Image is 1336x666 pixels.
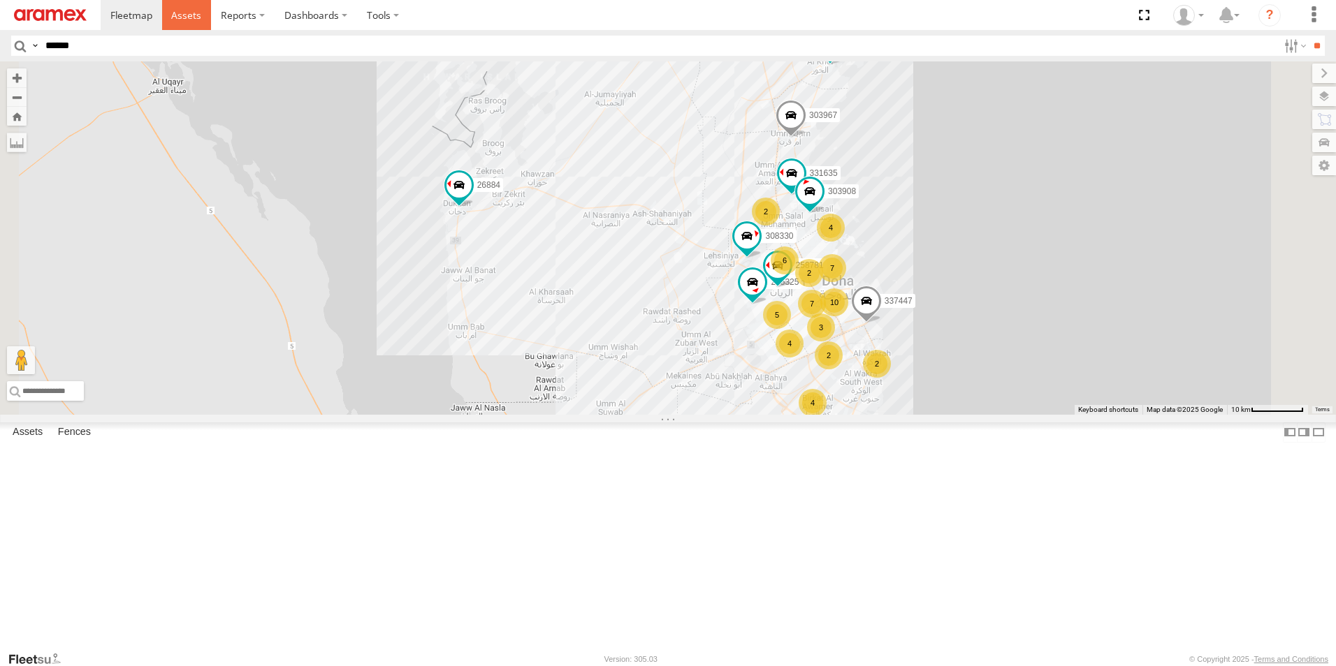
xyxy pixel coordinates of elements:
[29,36,41,56] label: Search Query
[6,422,50,442] label: Assets
[795,259,823,287] div: 2
[817,214,845,242] div: 4
[1078,405,1138,415] button: Keyboard shortcuts
[1283,422,1297,443] label: Dock Summary Table to the Left
[799,389,827,417] div: 4
[863,350,891,378] div: 2
[7,68,27,87] button: Zoom in
[1227,405,1308,415] button: Map Scale: 10 km per 72 pixels
[7,133,27,152] label: Measure
[820,288,848,316] div: 10
[828,186,856,196] span: 303908
[765,231,793,241] span: 308330
[771,246,799,274] div: 6
[1168,5,1209,26] div: Mohammed Fahim
[51,422,98,442] label: Fences
[7,107,27,126] button: Zoom Home
[1312,156,1336,175] label: Map Settings
[1147,406,1223,413] span: Map data ©2025 Google
[1189,655,1328,663] div: © Copyright 2025 -
[885,296,913,306] span: 337447
[477,181,500,191] span: 26884
[776,330,804,357] div: 4
[14,9,87,21] img: aramex-logo.svg
[7,87,27,107] button: Zoom out
[807,313,835,341] div: 3
[752,198,780,225] div: 2
[8,652,72,666] a: Visit our Website
[1231,406,1251,413] span: 10 km
[1315,407,1330,413] a: Terms
[798,290,826,318] div: 7
[1254,655,1328,663] a: Terms and Conditions
[815,341,843,369] div: 2
[809,110,837,120] span: 303967
[763,301,791,329] div: 5
[1258,4,1281,27] i: ?
[604,655,658,663] div: Version: 305.03
[1312,422,1326,443] label: Hide Summary Table
[818,254,846,282] div: 7
[1297,422,1311,443] label: Dock Summary Table to the Right
[810,168,838,178] span: 331635
[7,346,35,374] button: Drag Pegman onto the map to open Street View
[1279,36,1309,56] label: Search Filter Options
